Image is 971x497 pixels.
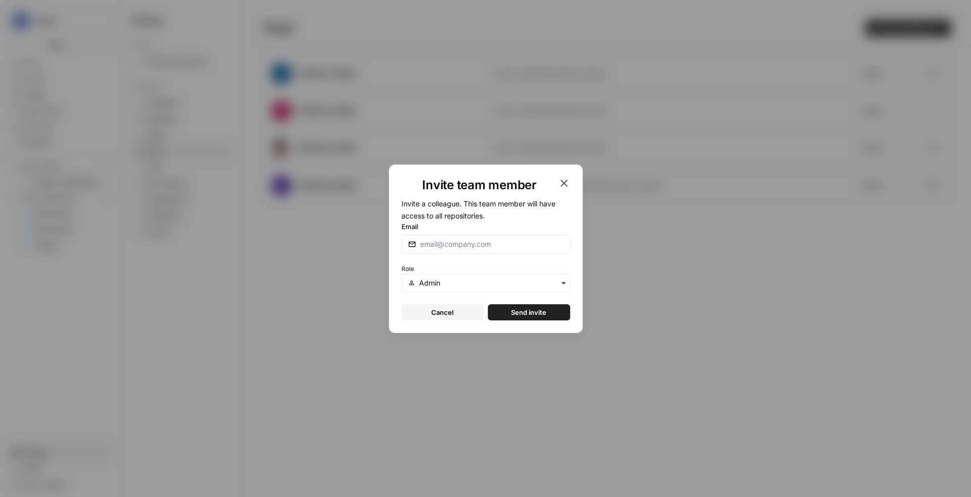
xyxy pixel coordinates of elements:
[401,265,414,272] span: Role
[401,304,484,320] button: Cancel
[488,304,570,320] button: Send invite
[511,307,546,317] span: Send invite
[420,239,564,249] input: email@company.com
[401,222,570,232] label: Email
[401,177,558,193] h1: Invite team member
[419,278,563,288] input: Admin
[431,307,453,317] span: Cancel
[401,199,555,220] span: Invite a colleague. This team member will have access to all repositories.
